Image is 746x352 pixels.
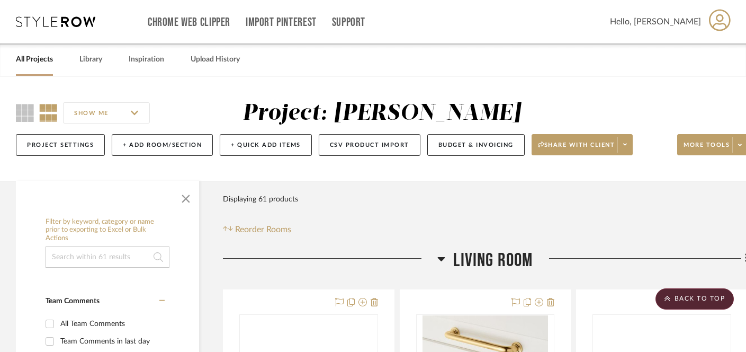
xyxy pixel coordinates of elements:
[46,297,100,305] span: Team Comments
[148,18,230,27] a: Chrome Web Clipper
[16,134,105,156] button: Project Settings
[60,315,162,332] div: All Team Comments
[60,333,162,350] div: Team Comments in last day
[532,134,633,155] button: Share with client
[319,134,420,156] button: CSV Product Import
[453,249,533,272] span: Living Room
[112,134,213,156] button: + Add Room/Section
[223,223,291,236] button: Reorder Rooms
[610,15,701,28] span: Hello, [PERSON_NAME]
[16,52,53,67] a: All Projects
[79,52,102,67] a: Library
[129,52,164,67] a: Inspiration
[223,189,298,210] div: Displaying 61 products
[235,223,291,236] span: Reorder Rooms
[242,102,521,125] div: Project: [PERSON_NAME]
[332,18,365,27] a: Support
[46,218,169,243] h6: Filter by keyword, category or name prior to exporting to Excel or Bulk Actions
[684,141,730,157] span: More tools
[427,134,525,156] button: Budget & Invoicing
[246,18,317,27] a: Import Pinterest
[46,247,169,268] input: Search within 61 results
[538,141,615,157] span: Share with client
[175,186,196,207] button: Close
[191,52,240,67] a: Upload History
[220,134,312,156] button: + Quick Add Items
[655,288,734,310] scroll-to-top-button: BACK TO TOP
